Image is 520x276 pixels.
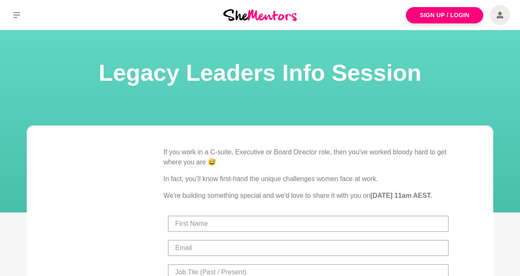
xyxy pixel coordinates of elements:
[370,192,432,199] strong: [DATE] 11am AEST.
[163,147,453,167] p: If you work in a C-suite, Executive or Board Director role, then you've worked bloody hard to get...
[163,174,453,184] p: In fact, you’ll know first-hand the unique challenges women face at work.
[163,191,453,201] p: We're building something special and we'd love to share it with you on
[406,7,483,23] a: Sign Up / Login
[168,240,449,256] input: Email
[223,9,297,20] img: She Mentors Logo
[168,216,449,232] input: First Name
[10,57,510,89] h1: Legacy Leaders Info Session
